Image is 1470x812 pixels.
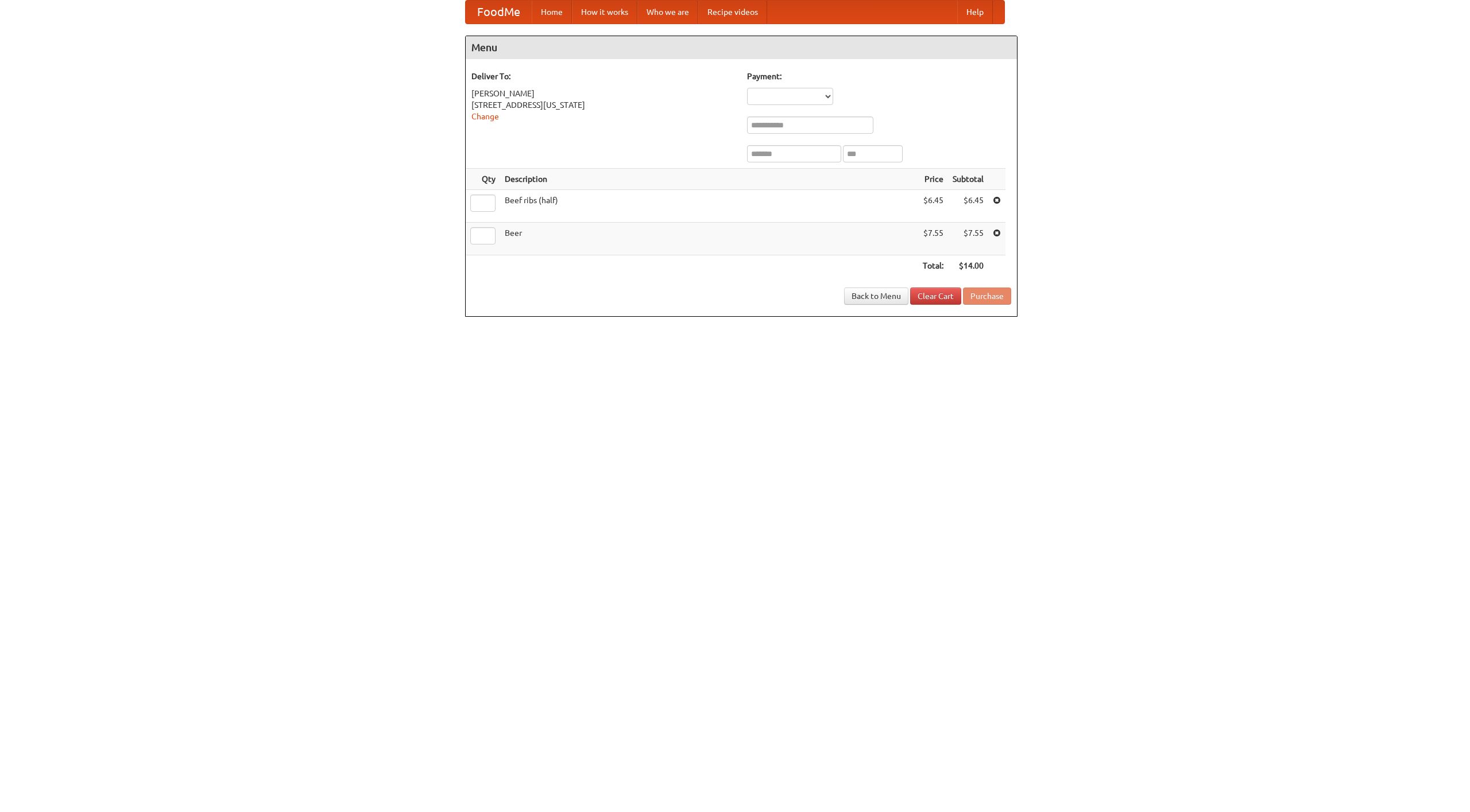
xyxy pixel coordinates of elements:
a: Back to Menu [844,287,908,305]
button: Purchase [963,287,1011,305]
th: Description [500,169,918,190]
th: Subtotal [948,169,988,190]
a: Help [957,1,993,24]
th: $14.00 [948,255,988,277]
div: [STREET_ADDRESS][US_STATE] [471,99,736,111]
h5: Payment: [747,71,1011,82]
td: Beer [500,223,918,255]
td: $7.55 [918,223,948,255]
td: Beef ribs (half) [500,190,918,223]
a: Change [471,112,499,121]
a: Recipe videos [698,1,767,24]
h5: Deliver To: [471,71,736,82]
a: How it works [572,1,637,24]
td: $7.55 [948,223,988,255]
th: Total: [918,255,948,277]
td: $6.45 [918,190,948,223]
th: Qty [466,169,500,190]
a: FoodMe [466,1,532,24]
td: $6.45 [948,190,988,223]
h4: Menu [466,36,1017,59]
a: Home [532,1,572,24]
a: Who we are [637,1,698,24]
a: Clear Cart [910,287,961,305]
th: Price [918,169,948,190]
div: [PERSON_NAME] [471,88,736,99]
